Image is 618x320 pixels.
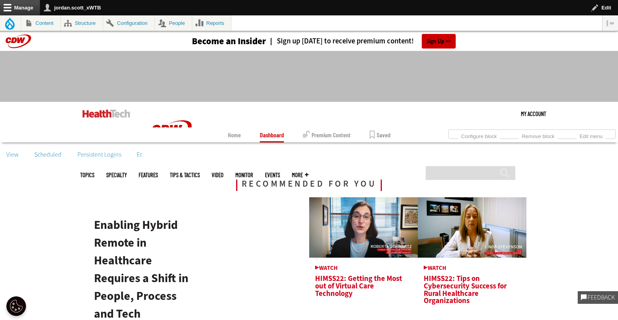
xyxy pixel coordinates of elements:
span: Specialty [106,172,127,178]
a: MonITor [235,172,253,178]
a: People [155,15,192,31]
a: Home [228,127,241,142]
a: Premium Content [303,127,351,142]
a: Dashboard [260,127,284,142]
img: Linda Stevenson [418,197,526,258]
div: Cookie Settings [6,296,26,316]
a: Remove block [519,131,558,140]
img: Roberta Schwartz [309,197,418,258]
a: Sign Up [422,34,456,49]
div: User menu [521,102,546,125]
span: Topics [80,172,94,178]
a: Configure block [458,131,500,140]
a: Features [139,172,158,178]
img: Home [142,102,201,160]
a: Tips & Tactics [170,172,200,178]
a: Scheduled [28,149,68,161]
button: Open Preferences [6,296,26,316]
img: Home [83,110,130,118]
a: Configuration [103,15,154,31]
a: Sign up [DATE] to receive premium content! [266,37,414,45]
a: Video [212,172,224,178]
a: Reports [192,15,231,31]
a: Content [21,15,60,31]
a: CDW [142,154,201,162]
button: Vertical orientation [603,15,618,31]
span: More [292,172,308,178]
a: HIMSS22: Tips on Cybersecurity Success for Rural Healthcare Organizations [424,265,520,305]
a: Structure [61,15,103,31]
h3: Become an Insider [192,37,266,46]
a: Persistent Logins [71,149,128,161]
a: HIMSS22: Getting the Most out of Virtual Care Technology [315,265,412,298]
span: Feedback [587,294,615,301]
a: Saved [370,127,391,142]
a: My Account [521,102,546,125]
a: Events [265,172,280,178]
iframe: advertisement [165,59,453,94]
a: Become an Insider [162,37,266,46]
a: Edit menu [577,131,606,140]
